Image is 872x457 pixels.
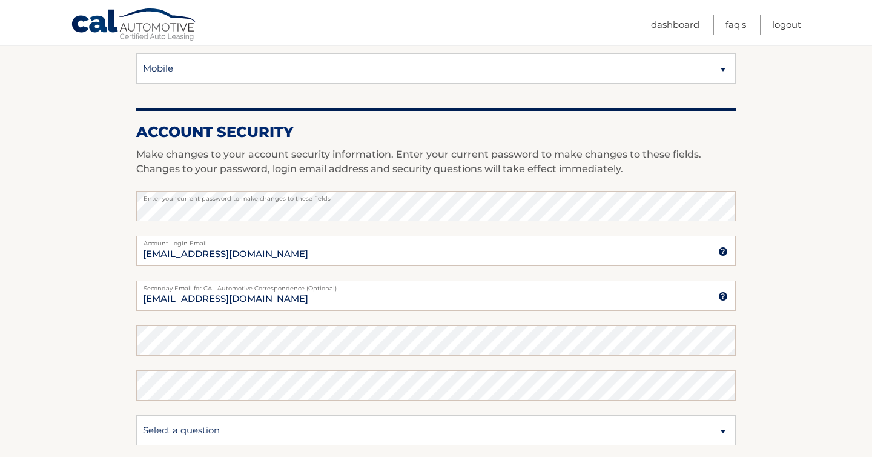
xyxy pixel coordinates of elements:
[725,15,746,35] a: FAQ's
[136,123,736,141] h2: Account Security
[136,236,736,266] input: Account Login Email
[772,15,801,35] a: Logout
[136,281,736,290] label: Seconday Email for CAL Automotive Correspondence (Optional)
[718,292,728,301] img: tooltip.svg
[136,191,736,201] label: Enter your current password to make changes to these fields
[71,8,198,43] a: Cal Automotive
[136,147,736,176] p: Make changes to your account security information. Enter your current password to make changes to...
[136,281,736,311] input: Seconday Email for CAL Automotive Correspondence (Optional)
[718,247,728,256] img: tooltip.svg
[136,236,736,245] label: Account Login Email
[651,15,699,35] a: Dashboard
